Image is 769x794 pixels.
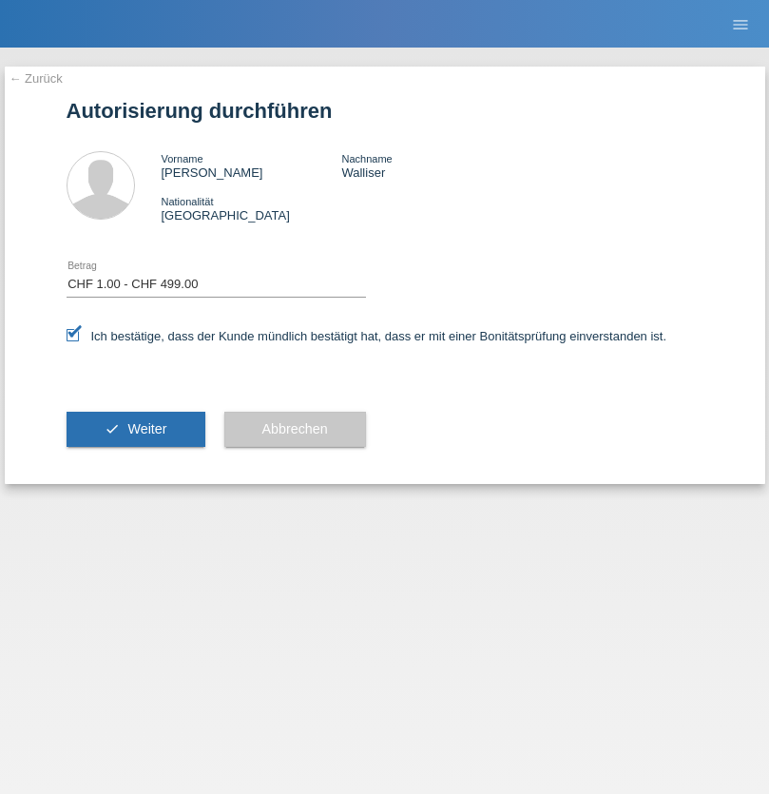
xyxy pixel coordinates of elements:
[67,329,667,343] label: Ich bestätige, dass der Kunde mündlich bestätigt hat, dass er mit einer Bonitätsprüfung einversta...
[731,15,750,34] i: menu
[67,412,205,448] button: check Weiter
[224,412,366,448] button: Abbrechen
[10,71,63,86] a: ← Zurück
[162,196,214,207] span: Nationalität
[105,421,120,436] i: check
[67,99,703,123] h1: Autorisierung durchführen
[162,151,342,180] div: [PERSON_NAME]
[262,421,328,436] span: Abbrechen
[721,18,759,29] a: menu
[127,421,166,436] span: Weiter
[341,153,392,165] span: Nachname
[162,194,342,223] div: [GEOGRAPHIC_DATA]
[341,151,522,180] div: Walliser
[162,153,203,165] span: Vorname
